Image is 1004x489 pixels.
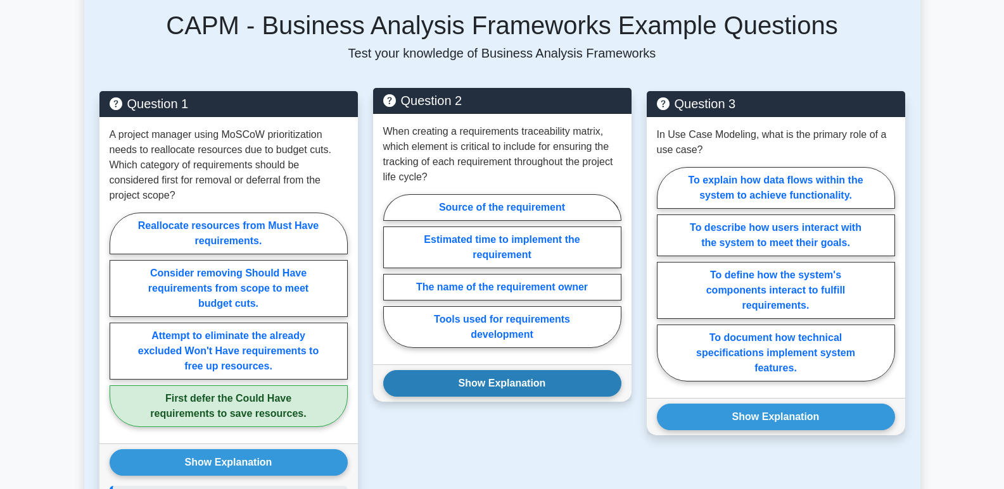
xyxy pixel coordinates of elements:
label: Source of the requirement [383,194,621,221]
button: Show Explanation [383,370,621,397]
p: In Use Case Modeling, what is the primary role of a use case? [657,127,895,158]
h5: Question 1 [110,96,348,111]
label: Tools used for requirements development [383,306,621,348]
p: When creating a requirements traceability matrix, which element is critical to include for ensuri... [383,124,621,185]
h5: Question 2 [383,93,621,108]
label: First defer the Could Have requirements to save resources. [110,385,348,427]
label: To explain how data flows within the system to achieve functionality. [657,167,895,209]
label: Estimated time to implement the requirement [383,226,621,268]
label: Reallocate resources from Must Have requirements. [110,213,348,254]
label: Consider removing Should Have requirements from scope to meet budget cuts. [110,260,348,317]
label: To document how technical specifications implement system features. [657,325,895,381]
h5: CAPM - Business Analysis Frameworks Example Questions [99,10,905,40]
p: A project manager using MoSCoW prioritization needs to reallocate resources due to budget cuts. W... [110,127,348,203]
h5: Question 3 [657,96,895,111]
label: The name of the requirement owner [383,274,621,300]
button: Show Explanation [110,449,348,476]
label: To define how the system's components interact to fulfill requirements. [657,262,895,319]
label: Attempt to eliminate the already excluded Won't Have requirements to free up resources. [110,323,348,380]
p: Test your knowledge of Business Analysis Frameworks [99,46,905,61]
label: To describe how users interact with the system to meet their goals. [657,214,895,256]
button: Show Explanation [657,404,895,430]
